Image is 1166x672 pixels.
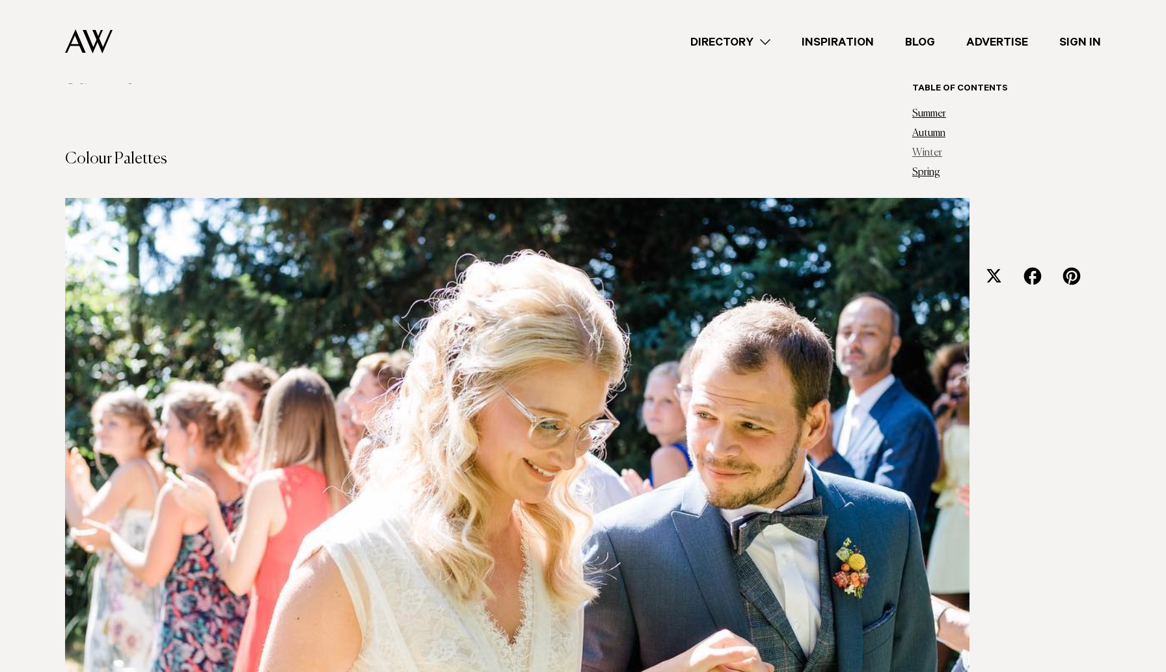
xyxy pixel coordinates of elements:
[912,148,942,158] a: Winter
[1044,33,1117,51] a: Sign In
[889,33,951,51] a: Blog
[912,83,1101,96] h6: Table of contents
[65,29,113,53] img: Auckland Weddings Logo
[912,128,945,139] a: Autumn
[786,33,889,51] a: Inspiration
[912,167,940,178] a: Spring
[951,33,1044,51] a: Advertise
[675,33,786,51] a: Directory
[912,109,946,119] a: Summer
[65,151,828,167] h4: Colour Palettes
[912,232,1101,253] h3: Share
